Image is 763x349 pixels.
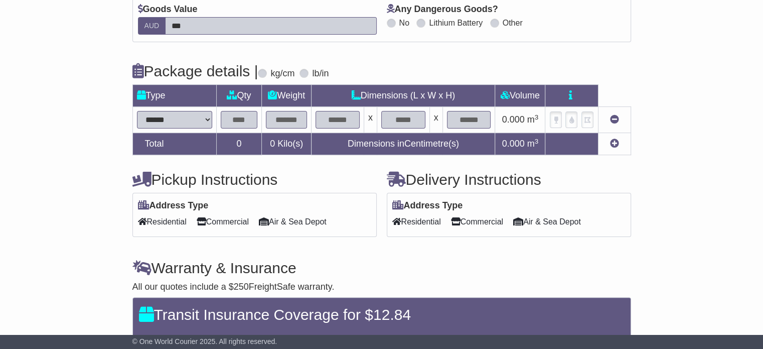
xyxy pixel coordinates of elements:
[364,107,377,133] td: x
[138,17,166,35] label: AUD
[429,107,442,133] td: x
[503,18,523,28] label: Other
[535,113,539,121] sup: 3
[132,282,631,293] div: All our quotes include a $ FreightSafe warranty.
[312,68,329,79] label: lb/in
[138,200,209,211] label: Address Type
[132,337,277,345] span: © One World Courier 2025. All rights reserved.
[216,133,262,155] td: 0
[234,282,249,292] span: 250
[527,139,539,149] span: m
[387,4,498,15] label: Any Dangerous Goods?
[513,214,581,229] span: Air & Sea Depot
[138,4,198,15] label: Goods Value
[270,139,275,149] span: 0
[132,133,216,155] td: Total
[373,306,411,323] span: 12.84
[502,114,525,125] span: 0.000
[132,63,258,79] h4: Package details |
[197,214,249,229] span: Commercial
[610,114,619,125] a: Remove this item
[392,214,441,229] span: Residential
[535,138,539,145] sup: 3
[312,133,495,155] td: Dimensions in Centimetre(s)
[429,18,483,28] label: Lithium Battery
[502,139,525,149] span: 0.000
[527,114,539,125] span: m
[259,214,327,229] span: Air & Sea Depot
[399,18,409,28] label: No
[387,171,631,188] h4: Delivery Instructions
[139,306,625,323] h4: Transit Insurance Coverage for $
[132,85,216,107] td: Type
[132,260,631,276] h4: Warranty & Insurance
[262,85,312,107] td: Weight
[312,85,495,107] td: Dimensions (L x W x H)
[392,200,463,211] label: Address Type
[610,139,619,149] a: Add new item
[262,133,312,155] td: Kilo(s)
[495,85,545,107] td: Volume
[138,214,187,229] span: Residential
[451,214,503,229] span: Commercial
[216,85,262,107] td: Qty
[270,68,294,79] label: kg/cm
[132,171,377,188] h4: Pickup Instructions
